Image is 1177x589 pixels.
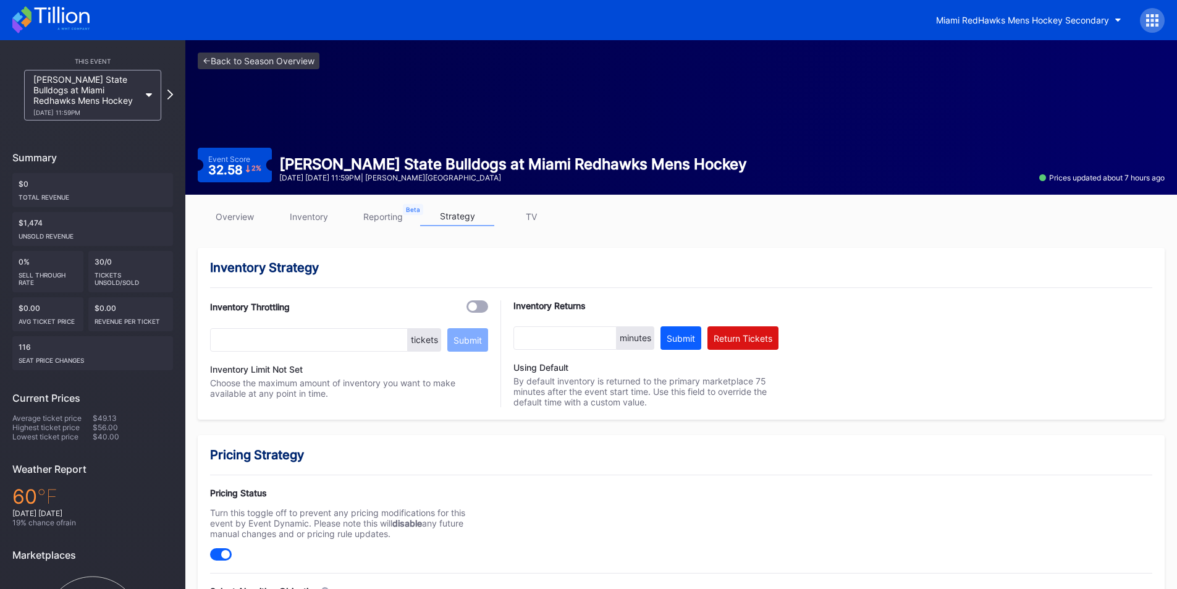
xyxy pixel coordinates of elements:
div: Choose the maximum amount of inventory you want to make available at any point in time. [210,378,488,399]
div: [PERSON_NAME] State Bulldogs at Miami Redhawks Mens Hockey [33,74,140,116]
div: Lowest ticket price [12,432,93,441]
a: reporting [346,207,420,226]
div: Marketplaces [12,549,173,561]
a: inventory [272,207,346,226]
div: 32.58 [208,164,261,176]
div: Inventory Limit Not Set [210,364,488,375]
div: Tickets Unsold/Sold [95,266,167,286]
div: Weather Report [12,463,173,475]
div: Pricing Strategy [210,447,1152,462]
div: By default inventory is returned to the primary marketplace 75 minutes after the event start time... [513,362,778,407]
div: Summary [12,151,173,164]
div: Return Tickets [714,333,772,344]
div: 116 [12,336,173,370]
div: $0.00 [12,297,83,331]
button: Submit [660,326,701,350]
div: Submit [454,335,482,345]
div: This Event [12,57,173,65]
div: minutes [617,326,654,350]
div: Revenue per ticket [95,313,167,325]
div: Avg ticket price [19,313,77,325]
div: Submit [667,333,695,344]
div: 19 % chance of rain [12,518,173,527]
div: Highest ticket price [12,423,93,432]
div: 60 [12,485,173,509]
button: Return Tickets [707,326,778,350]
div: Pricing Status [210,488,488,498]
div: $0.00 [88,297,174,331]
div: Average ticket price [12,413,93,423]
div: $0 [12,173,173,207]
div: Sell Through Rate [19,266,77,286]
a: strategy [420,207,494,226]
a: <-Back to Season Overview [198,53,319,69]
div: 30/0 [88,251,174,292]
div: $49.13 [93,413,173,423]
div: Event Score [208,155,250,164]
div: 2 % [251,165,261,172]
div: Inventory Strategy [210,260,1152,275]
span: ℉ [37,485,57,509]
div: tickets [408,328,441,352]
div: seat price changes [19,352,167,364]
button: Miami RedHawks Mens Hockey Secondary [927,9,1131,32]
div: $40.00 [93,432,173,441]
strong: disable [392,518,422,528]
div: Inventory Returns [513,300,778,311]
button: Submit [447,328,488,352]
div: Unsold Revenue [19,227,167,240]
div: Prices updated about 7 hours ago [1039,173,1165,182]
a: overview [198,207,272,226]
div: Current Prices [12,392,173,404]
a: TV [494,207,568,226]
div: Turn this toggle off to prevent any pricing modifications for this event by Event Dynamic. Please... [210,507,488,539]
div: Total Revenue [19,189,167,201]
div: $56.00 [93,423,173,432]
div: [DATE] [DATE] 11:59PM | [PERSON_NAME][GEOGRAPHIC_DATA] [279,173,747,182]
div: Inventory Throttling [210,302,290,312]
div: Using Default [513,362,778,373]
div: [DATE] [DATE] [12,509,173,518]
div: $1,474 [12,212,173,246]
div: [PERSON_NAME] State Bulldogs at Miami Redhawks Mens Hockey [279,155,747,173]
div: Miami RedHawks Mens Hockey Secondary [936,15,1109,25]
div: 0% [12,251,83,292]
div: [DATE] 11:59PM [33,109,140,116]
